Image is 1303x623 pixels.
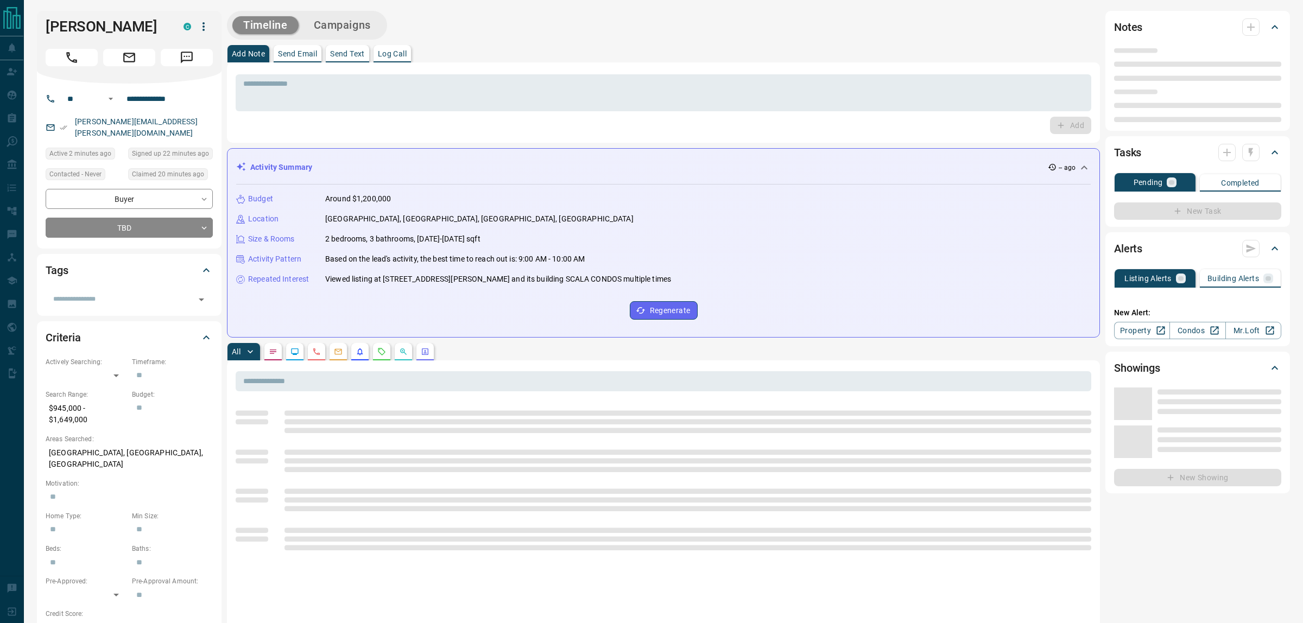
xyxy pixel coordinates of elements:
[232,348,241,355] p: All
[1114,18,1142,36] h2: Notes
[1134,179,1163,186] p: Pending
[46,49,98,66] span: Call
[46,434,213,444] p: Areas Searched:
[250,162,312,173] p: Activity Summary
[132,357,213,367] p: Timeframe:
[46,390,126,399] p: Search Range:
[46,18,167,35] h1: [PERSON_NAME]
[46,479,213,488] p: Motivation:
[103,49,155,66] span: Email
[132,544,213,554] p: Baths:
[248,193,273,205] p: Budget
[378,50,407,58] p: Log Call
[334,347,343,356] svg: Emails
[46,399,126,429] p: $945,000 - $1,649,000
[46,609,213,619] p: Credit Score:
[49,169,102,180] span: Contacted - Never
[325,233,480,245] p: 2 bedrooms, 3 bathrooms, [DATE]-[DATE] sqft
[1169,322,1225,339] a: Condos
[46,325,213,351] div: Criteria
[1221,179,1260,187] p: Completed
[46,329,81,346] h2: Criteria
[248,233,295,245] p: Size & Rooms
[1207,275,1259,282] p: Building Alerts
[248,213,279,225] p: Location
[132,169,204,180] span: Claimed 20 minutes ago
[1114,322,1170,339] a: Property
[46,262,68,279] h2: Tags
[269,347,277,356] svg: Notes
[1114,139,1281,166] div: Tasks
[46,511,126,521] p: Home Type:
[232,50,265,58] p: Add Note
[399,347,408,356] svg: Opportunities
[325,253,585,265] p: Based on the lead's activity, the best time to reach out is: 9:00 AM - 10:00 AM
[1124,275,1172,282] p: Listing Alerts
[232,16,299,34] button: Timeline
[248,253,301,265] p: Activity Pattern
[46,218,213,238] div: TBD
[1114,355,1281,381] div: Showings
[278,50,317,58] p: Send Email
[1114,144,1141,161] h2: Tasks
[1114,307,1281,319] p: New Alert:
[132,390,213,399] p: Budget:
[236,157,1091,177] div: Activity Summary-- ago
[75,117,198,137] a: [PERSON_NAME][EMAIL_ADDRESS][PERSON_NAME][DOMAIN_NAME]
[1059,163,1076,173] p: -- ago
[1114,14,1281,40] div: Notes
[356,347,364,356] svg: Listing Alerts
[1114,359,1160,377] h2: Showings
[377,347,386,356] svg: Requests
[132,148,209,159] span: Signed up 22 minutes ago
[1114,236,1281,262] div: Alerts
[303,16,382,34] button: Campaigns
[46,357,126,367] p: Actively Searching:
[312,347,321,356] svg: Calls
[1114,240,1142,257] h2: Alerts
[325,193,391,205] p: Around $1,200,000
[128,168,213,183] div: Mon Oct 13 2025
[46,544,126,554] p: Beds:
[46,257,213,283] div: Tags
[128,148,213,163] div: Mon Oct 13 2025
[325,274,671,285] p: Viewed listing at [STREET_ADDRESS][PERSON_NAME] and its building SCALA CONDOS multiple times
[46,576,126,586] p: Pre-Approved:
[161,49,213,66] span: Message
[132,511,213,521] p: Min Size:
[1225,322,1281,339] a: Mr.Loft
[184,23,191,30] div: condos.ca
[421,347,429,356] svg: Agent Actions
[194,292,209,307] button: Open
[104,92,117,105] button: Open
[325,213,634,225] p: [GEOGRAPHIC_DATA], [GEOGRAPHIC_DATA], [GEOGRAPHIC_DATA], [GEOGRAPHIC_DATA]
[49,148,111,159] span: Active 2 minutes ago
[46,444,213,473] p: [GEOGRAPHIC_DATA], [GEOGRAPHIC_DATA], [GEOGRAPHIC_DATA]
[46,148,123,163] div: Mon Oct 13 2025
[330,50,365,58] p: Send Text
[290,347,299,356] svg: Lead Browsing Activity
[46,189,213,209] div: Buyer
[248,274,309,285] p: Repeated Interest
[132,576,213,586] p: Pre-Approval Amount:
[60,124,67,131] svg: Email Verified
[630,301,698,320] button: Regenerate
